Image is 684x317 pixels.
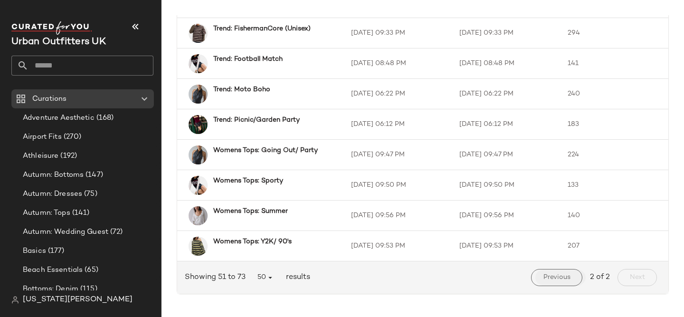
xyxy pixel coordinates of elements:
[343,201,452,231] td: [DATE] 09:56 PM
[452,48,560,79] td: [DATE] 08:48 PM
[23,113,95,124] span: Adventure Aesthetic
[23,170,84,181] span: Autumn: Bottoms
[590,272,610,283] span: 2 of 2
[189,206,208,225] img: 0111613180012_011_a2
[213,176,283,186] b: Womens Tops: Sporty
[560,201,668,231] td: 140
[95,113,114,124] span: (168)
[452,201,560,231] td: [DATE] 09:56 PM
[23,151,58,162] span: Athleisure
[78,284,97,295] span: (115)
[343,170,452,201] td: [DATE] 09:50 PM
[343,109,452,140] td: [DATE] 06:12 PM
[452,109,560,140] td: [DATE] 06:12 PM
[343,79,452,109] td: [DATE] 06:22 PM
[213,145,318,155] b: Womens Tops: Going Out/ Party
[23,246,46,257] span: Basics
[32,94,66,105] span: Curations
[282,272,310,283] span: results
[560,231,668,261] td: 207
[213,85,270,95] b: Trend: Moto Boho
[62,132,82,143] span: (270)
[70,208,90,219] span: (141)
[189,54,208,73] img: 0119477791948_001_a2
[189,24,208,43] img: 0213347820212_020_a2
[189,237,208,256] img: 0112522160140_030_a2
[11,21,92,35] img: cfy_white_logo.C9jOOHJF.svg
[23,132,62,143] span: Airport Fits
[23,284,78,295] span: Bottoms: Denim
[23,265,83,276] span: Beach Essentials
[343,140,452,170] td: [DATE] 09:47 PM
[343,231,452,261] td: [DATE] 09:53 PM
[189,176,208,195] img: 0119477791948_001_a2
[560,79,668,109] td: 240
[11,37,106,47] span: Current Company Name
[108,227,123,238] span: (72)
[46,246,65,257] span: (177)
[452,170,560,201] td: [DATE] 09:50 PM
[452,18,560,48] td: [DATE] 09:33 PM
[185,272,249,283] span: Showing 51 to 73
[189,85,208,104] img: 0111346380307_001_a2
[213,206,288,216] b: Womens Tops: Summer
[343,18,452,48] td: [DATE] 09:33 PM
[84,170,103,181] span: (147)
[82,189,97,200] span: (75)
[560,18,668,48] td: 294
[213,237,292,247] b: Womens Tops: Y2K/ 90's
[560,140,668,170] td: 224
[560,170,668,201] td: 133
[343,48,452,79] td: [DATE] 08:48 PM
[257,273,275,282] span: 50
[23,189,82,200] span: Autumn: Dresses
[11,296,19,304] img: svg%3e
[23,294,133,306] span: [US_STATE][PERSON_NAME]
[189,145,208,164] img: 0111346380307_001_a2
[213,54,283,64] b: Trend: Football Match
[452,231,560,261] td: [DATE] 09:53 PM
[249,269,282,286] button: 50
[452,140,560,170] td: [DATE] 09:47 PM
[452,79,560,109] td: [DATE] 06:22 PM
[213,24,311,34] b: Trend: FishermanCore (Unisex)
[560,48,668,79] td: 141
[58,151,77,162] span: (192)
[23,227,108,238] span: Autumn: Wedding Guest
[560,109,668,140] td: 183
[23,208,70,219] span: Autumn: Tops
[189,115,208,134] img: 0112341870217_061_a2
[543,274,570,281] span: Previous
[213,115,300,125] b: Trend: Picnic/Garden Party
[531,269,582,286] button: Previous
[83,265,98,276] span: (65)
